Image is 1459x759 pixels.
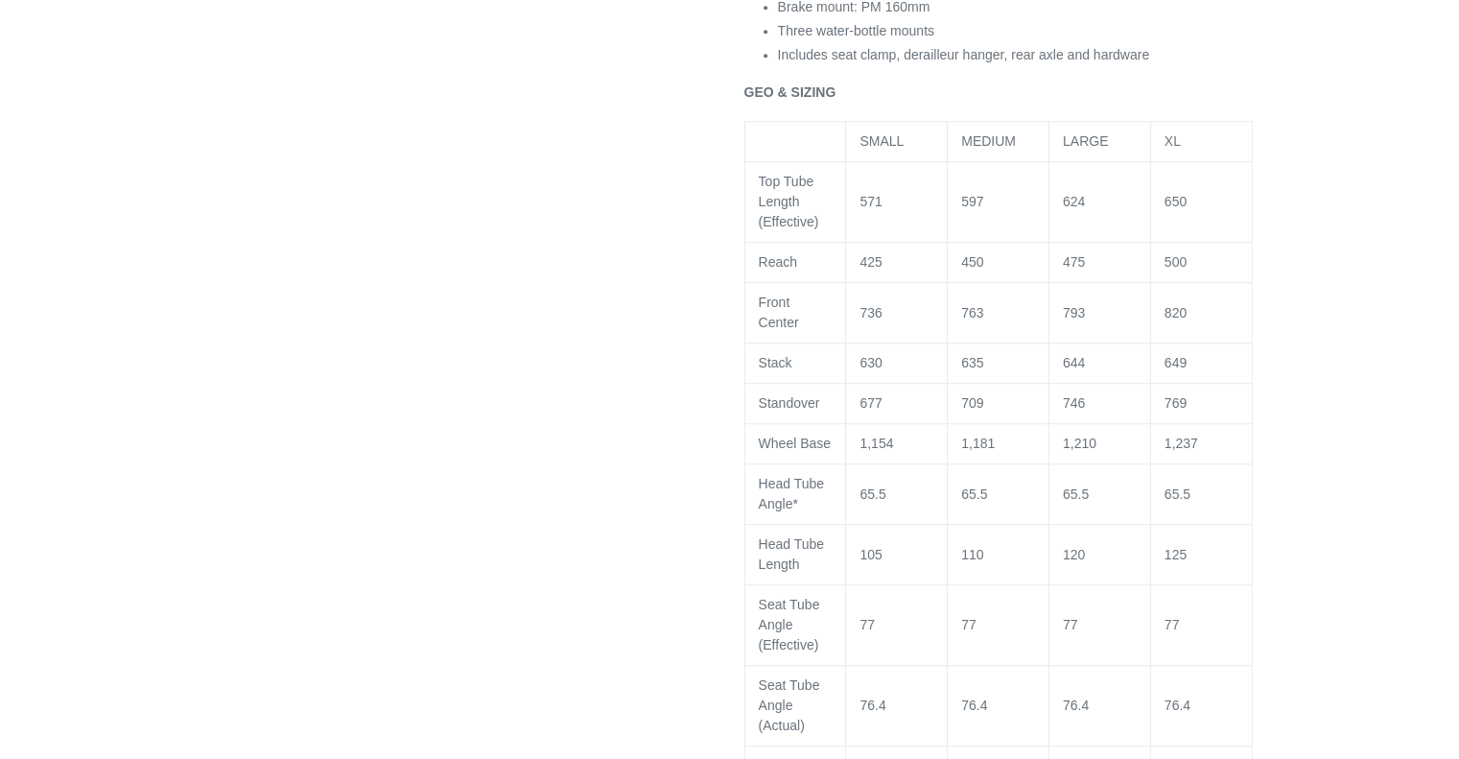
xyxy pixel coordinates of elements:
span: Stack [759,355,792,370]
span: 77 [1063,617,1078,632]
span: 650 [1165,194,1187,209]
span: 649 [1165,355,1187,370]
span: 635 [961,355,983,370]
span: XL [1165,133,1181,149]
span: 450 [961,254,983,270]
span: 65.5 [1063,486,1089,502]
span: 110 [961,547,983,562]
span: 793 [1063,305,1085,320]
span: 77 [961,617,977,632]
span: MEDIUM [961,133,1016,149]
span: 624 [1063,194,1085,209]
span: 76.4 [1063,698,1089,713]
span: 763 [961,305,983,320]
span: Seat Tube Angle (Actual) [759,677,820,733]
span: 76.4 [859,698,885,713]
span: 597 [961,194,983,209]
span: 571 [859,194,882,209]
span: 76.4 [1165,698,1190,713]
span: 120 [1063,547,1085,562]
span: Top Tube Length (Effective) [759,174,819,229]
span: 736 [859,305,882,320]
span: 65.5 [1165,486,1190,502]
span: 125 [1165,547,1187,562]
span: 105 [859,547,882,562]
span: Three water-bottle mounts [778,23,934,38]
span: 1,154 [859,436,893,451]
span: 475 [1063,254,1085,270]
span: 746 [1063,395,1085,411]
span: 677 [859,395,882,411]
span: Seat Tube Angle (Effective) [759,597,820,652]
span: Front Center [759,295,799,330]
span: Head Tube Angle* [759,476,825,511]
span: 425 [859,254,882,270]
span: 709 [961,395,983,411]
span: 500 [1165,254,1187,270]
span: 77 [859,617,875,632]
span: Wheel Base [759,436,831,451]
span: SMALL [859,133,904,149]
span: 1,237 [1165,436,1198,451]
span: Includes seat clamp, derailleur hanger, rear axle and hardware [778,47,1150,62]
span: Standover [759,395,820,411]
span: 630 [859,355,882,370]
span: 1,181 [961,436,995,451]
span: Head Tube Length [759,536,825,572]
span: 65.5 [961,486,987,502]
span: Reach [759,254,797,270]
span: 1,210 [1063,436,1096,451]
span: 644 [1063,355,1085,370]
span: 820 [1165,305,1187,320]
span: 769 [1165,395,1187,411]
span: 65.5 [859,486,885,502]
span: 77 [1165,617,1180,632]
span: 76.4 [961,698,987,713]
b: GEO & SIZING [744,84,836,100]
span: LARGE [1063,133,1108,149]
